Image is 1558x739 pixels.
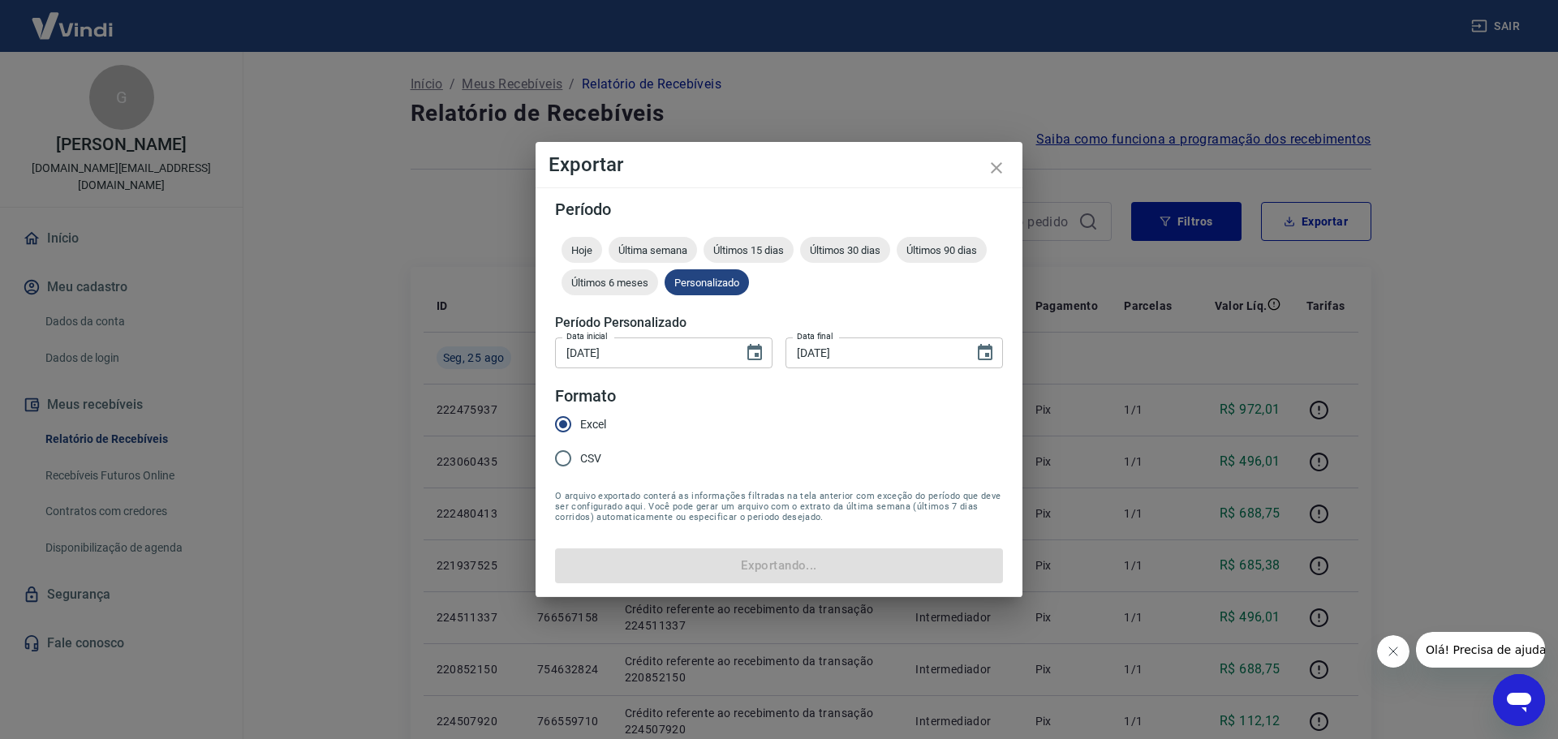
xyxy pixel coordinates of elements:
[704,244,794,256] span: Últimos 15 dias
[800,237,890,263] div: Últimos 30 dias
[555,491,1003,522] span: O arquivo exportado conterá as informações filtradas na tela anterior com exceção do período que ...
[555,385,616,408] legend: Formato
[555,337,732,367] input: DD/MM/YYYY
[562,244,602,256] span: Hoje
[609,244,697,256] span: Última semana
[580,450,601,467] span: CSV
[1416,632,1545,668] iframe: Mensagem da empresa
[738,337,771,369] button: Choose date, selected date is 25 de ago de 2025
[704,237,794,263] div: Últimos 15 dias
[897,244,987,256] span: Últimos 90 dias
[977,148,1016,187] button: close
[897,237,987,263] div: Últimos 90 dias
[969,337,1001,369] button: Choose date, selected date is 25 de ago de 2025
[10,11,136,24] span: Olá! Precisa de ajuda?
[549,155,1009,174] h4: Exportar
[665,269,749,295] div: Personalizado
[580,416,606,433] span: Excel
[1493,674,1545,726] iframe: Botão para abrir a janela de mensagens
[785,337,962,367] input: DD/MM/YYYY
[555,315,1003,331] h5: Período Personalizado
[562,277,658,289] span: Últimos 6 meses
[665,277,749,289] span: Personalizado
[1377,635,1410,668] iframe: Fechar mensagem
[555,201,1003,217] h5: Período
[562,269,658,295] div: Últimos 6 meses
[566,330,608,342] label: Data inicial
[562,237,602,263] div: Hoje
[797,330,833,342] label: Data final
[609,237,697,263] div: Última semana
[800,244,890,256] span: Últimos 30 dias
